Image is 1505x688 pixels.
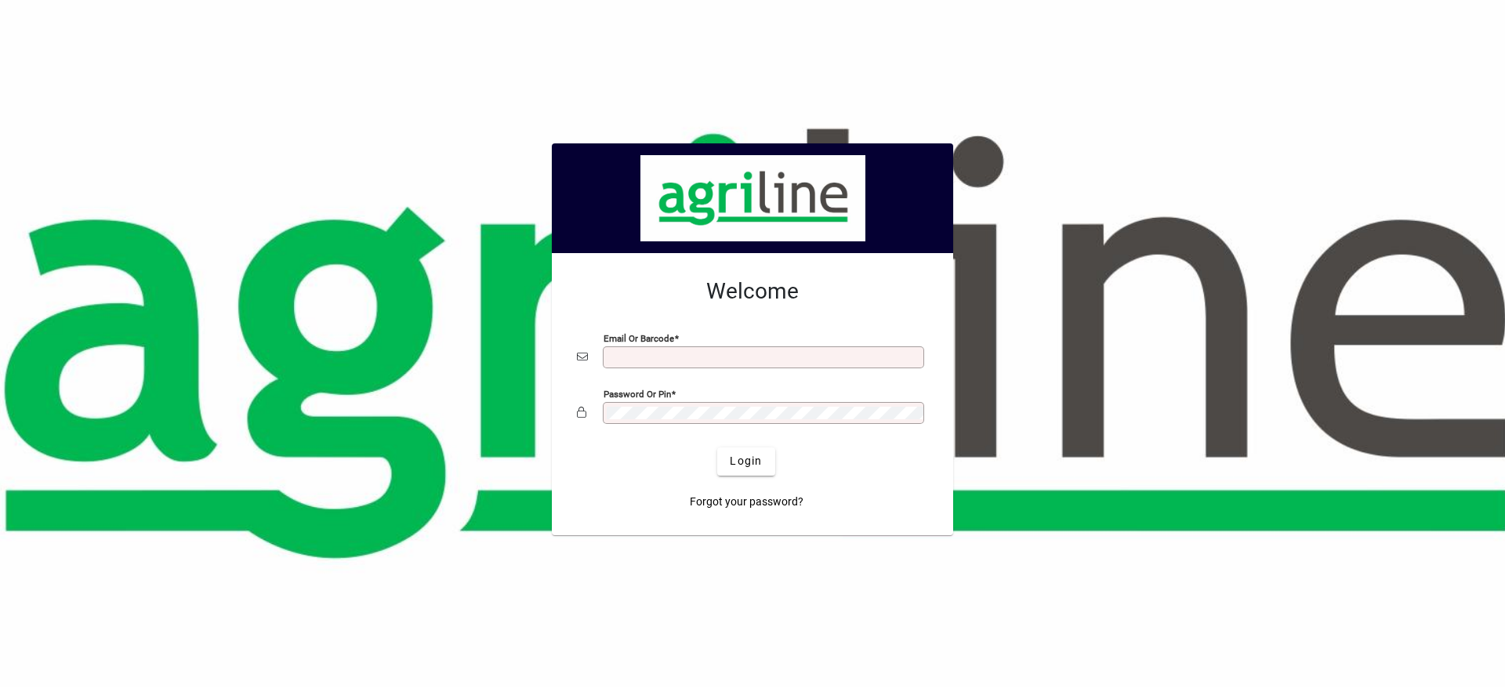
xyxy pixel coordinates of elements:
a: Forgot your password? [684,488,810,516]
span: Login [730,453,762,469]
span: Forgot your password? [690,494,803,510]
mat-label: Email or Barcode [604,332,674,343]
mat-label: Password or Pin [604,388,671,399]
button: Login [717,447,774,476]
h2: Welcome [577,278,928,305]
